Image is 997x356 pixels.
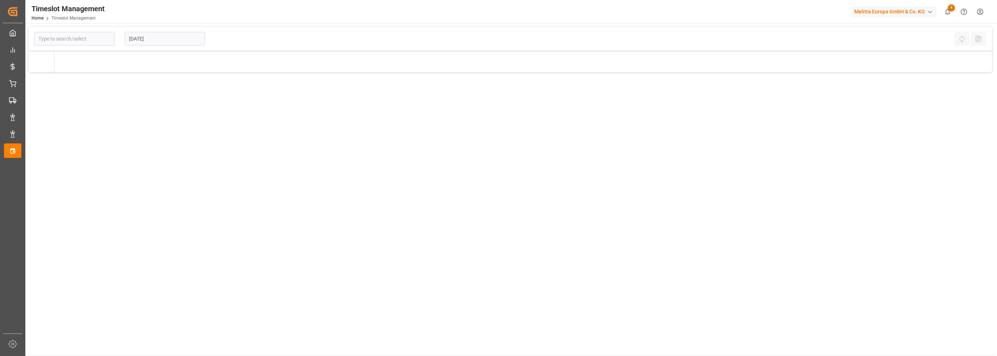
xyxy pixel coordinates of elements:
a: Home [32,16,43,21]
div: Timeslot Management [32,3,105,14]
input: DD-MM-YYYY [125,32,205,46]
span: 4 [948,4,955,12]
button: Help Center [956,4,972,20]
div: Melitta Europa GmbH & Co. KG [851,7,936,17]
button: Melitta Europa GmbH & Co. KG [851,5,939,18]
button: show 4 new notifications [939,4,956,20]
input: Type to search/select [34,32,114,46]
